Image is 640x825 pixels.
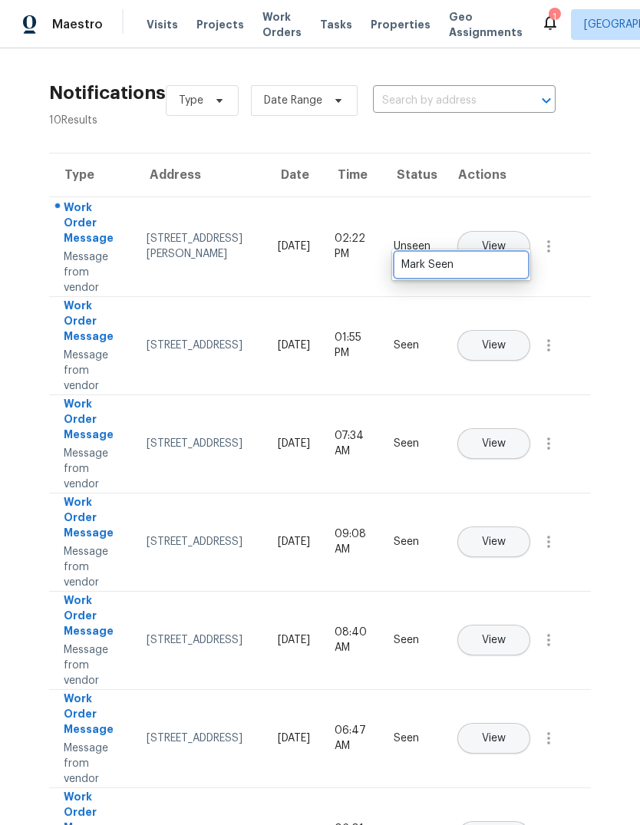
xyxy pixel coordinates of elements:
[394,534,431,549] div: Seen
[401,257,521,272] div: Mark Seen
[147,338,253,353] div: [STREET_ADDRESS]
[457,625,530,655] button: View
[278,338,310,353] div: [DATE]
[482,340,506,351] span: View
[49,153,134,196] th: Type
[482,241,506,252] span: View
[278,534,310,549] div: [DATE]
[371,17,431,32] span: Properties
[52,17,103,32] span: Maestro
[482,733,506,744] span: View
[394,436,431,451] div: Seen
[134,153,266,196] th: Address
[196,17,244,32] span: Projects
[449,9,523,40] span: Geo Assignments
[64,544,122,590] div: Message from vendor
[457,231,530,262] button: View
[264,93,322,108] span: Date Range
[49,85,166,101] h2: Notifications
[64,642,122,688] div: Message from vendor
[64,592,122,642] div: Work Order Message
[64,298,122,348] div: Work Order Message
[322,153,381,196] th: Time
[64,200,122,249] div: Work Order Message
[381,153,443,196] th: Status
[49,113,166,128] div: 10 Results
[335,526,369,557] div: 09:08 AM
[64,691,122,741] div: Work Order Message
[179,93,203,108] span: Type
[457,330,530,361] button: View
[457,526,530,557] button: View
[549,9,559,25] div: 1
[147,231,253,262] div: [STREET_ADDRESS][PERSON_NAME]
[394,632,431,648] div: Seen
[457,428,530,459] button: View
[278,731,310,746] div: [DATE]
[482,438,506,450] span: View
[335,625,369,655] div: 08:40 AM
[278,239,310,254] div: [DATE]
[394,338,431,353] div: Seen
[64,446,122,492] div: Message from vendor
[64,741,122,787] div: Message from vendor
[335,723,369,754] div: 06:47 AM
[147,632,253,648] div: [STREET_ADDRESS]
[335,330,369,361] div: 01:55 PM
[64,249,122,295] div: Message from vendor
[335,231,369,262] div: 02:22 PM
[278,632,310,648] div: [DATE]
[457,723,530,754] button: View
[147,731,253,746] div: [STREET_ADDRESS]
[64,396,122,446] div: Work Order Message
[394,731,431,746] div: Seen
[262,9,302,40] span: Work Orders
[443,153,591,196] th: Actions
[373,89,513,113] input: Search by address
[147,534,253,549] div: [STREET_ADDRESS]
[394,239,431,254] div: Unseen
[536,90,557,111] button: Open
[147,17,178,32] span: Visits
[147,436,253,451] div: [STREET_ADDRESS]
[335,428,369,459] div: 07:34 AM
[482,536,506,548] span: View
[482,635,506,646] span: View
[266,153,322,196] th: Date
[64,494,122,544] div: Work Order Message
[64,348,122,394] div: Message from vendor
[278,436,310,451] div: [DATE]
[320,19,352,30] span: Tasks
